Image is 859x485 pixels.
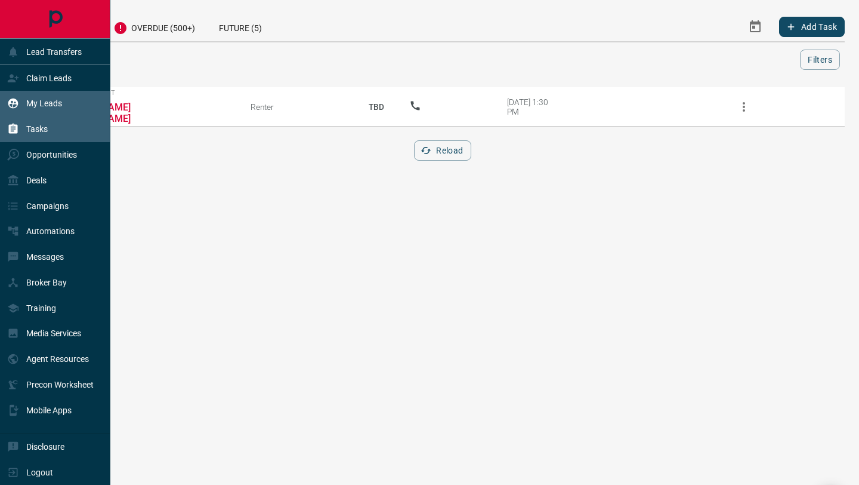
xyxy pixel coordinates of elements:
div: Overdue (500+) [101,12,207,41]
span: Viewing Request [58,89,233,97]
button: Add Task [779,17,845,37]
button: Filters [800,50,840,70]
div: Renter [251,102,343,112]
div: [DATE] 1:30 PM [507,97,558,116]
button: Select Date Range [741,13,770,41]
p: TBD [361,91,391,123]
button: Reload [414,140,471,161]
div: Future (5) [207,12,274,41]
